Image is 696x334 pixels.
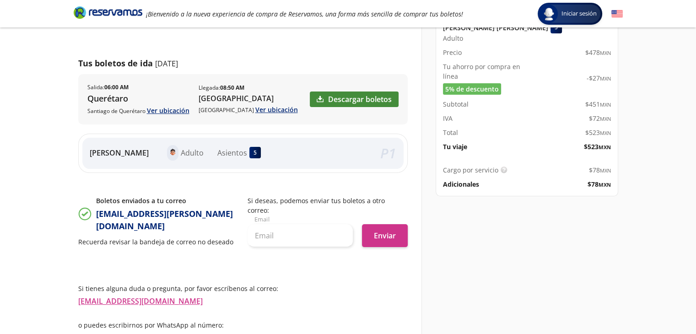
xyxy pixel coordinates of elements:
[78,284,408,293] p: Si tienes alguna duda o pregunta, por favor escríbenos al correo:
[443,62,527,81] p: Tu ahorro por compra en línea
[248,196,408,215] p: Si deseas, podemos enviar tus boletos a otro correo:
[87,83,129,92] p: Salida :
[443,179,479,189] p: Adicionales
[199,105,298,114] p: [GEOGRAPHIC_DATA]
[78,320,408,330] p: o puedes escribirnos por WhatsApp al número:
[443,165,498,175] p: Cargo por servicio
[584,142,611,151] span: $ 523
[587,73,611,83] span: -$ 27
[600,101,611,108] small: MXN
[600,49,611,56] small: MXN
[87,106,189,115] p: Santiago de Querétaro
[600,75,611,82] small: MXN
[443,23,548,32] p: [PERSON_NAME] [PERSON_NAME]
[248,224,353,247] input: Email
[585,128,611,137] span: $ 523
[90,147,149,158] p: [PERSON_NAME]
[600,167,611,174] small: MXN
[611,8,623,20] button: English
[74,5,142,22] a: Brand Logo
[78,237,238,247] p: Recuerda revisar la bandeja de correo no deseado
[443,33,463,43] span: Adulto
[443,128,458,137] p: Total
[147,106,189,115] a: Ver ubicación
[74,5,142,19] i: Brand Logo
[443,113,453,123] p: IVA
[220,84,244,92] b: 08:50 AM
[589,165,611,175] span: $ 78
[249,147,261,158] div: 5
[443,142,467,151] p: Tu viaje
[104,83,129,91] b: 06:00 AM
[585,99,611,109] span: $ 451
[445,84,499,94] span: 5% de descuento
[199,84,244,92] p: Llegada :
[78,57,153,70] p: Tus boletos de ida
[78,296,203,306] a: [EMAIL_ADDRESS][DOMAIN_NAME]
[255,105,298,114] a: Ver ubicación
[600,115,611,122] small: MXN
[362,224,408,247] button: Enviar
[96,196,238,205] p: Boletos enviados a tu correo
[217,147,247,158] p: Asientos
[599,144,611,151] small: MXN
[310,92,399,107] a: Descargar boletos
[181,147,204,158] p: Adulto
[443,99,469,109] p: Subtotal
[599,181,611,188] small: MXN
[380,144,396,162] em: P 1
[550,22,562,33] div: 5
[96,208,238,232] p: [EMAIL_ADDRESS][PERSON_NAME][DOMAIN_NAME]
[199,93,298,104] p: [GEOGRAPHIC_DATA]
[558,9,600,18] span: Iniciar sesión
[588,179,611,189] span: $ 78
[155,58,178,69] p: [DATE]
[146,10,463,18] em: ¡Bienvenido a la nueva experiencia de compra de Reservamos, una forma más sencilla de comprar tus...
[589,113,611,123] span: $ 72
[585,48,611,57] span: $ 478
[443,48,462,57] p: Precio
[600,129,611,136] small: MXN
[87,92,189,105] p: Querétaro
